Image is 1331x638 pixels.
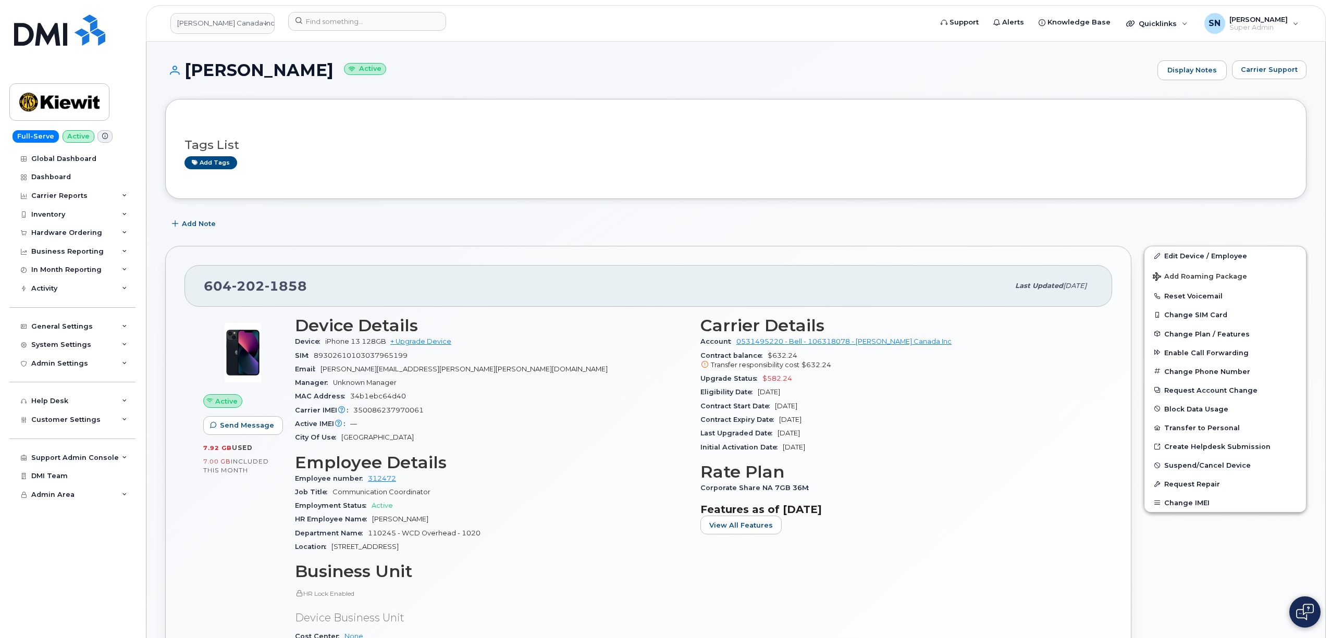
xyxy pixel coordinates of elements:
button: View All Features [700,516,782,534]
span: 34b1ebc64d40 [350,392,406,400]
span: Manager [295,379,333,386]
span: 604 [204,278,307,294]
button: Enable Call Forwarding [1144,343,1306,362]
span: [DATE] [758,388,780,396]
span: View All Features [709,520,773,530]
span: HR Employee Name [295,515,372,523]
span: Email [295,365,321,373]
h3: Features as of [DATE] [700,503,1093,516]
span: Last Upgraded Date [700,429,778,437]
a: 312472 [368,474,396,482]
span: Upgrade Status [700,374,762,382]
h3: Employee Details [295,453,688,472]
span: $632.24 [700,352,1093,370]
span: Contract Expiry Date [700,416,779,423]
a: Create Helpdesk Submission [1144,437,1306,456]
span: 202 [232,278,265,294]
span: Employee number [295,474,368,482]
span: Eligibility Date [700,388,758,396]
button: Request Repair [1144,474,1306,493]
img: image20231002-3703462-1ig824h.jpeg [212,321,274,384]
span: Carrier IMEI [295,406,353,414]
span: Transfer responsibility cost [711,361,799,369]
span: Send Message [220,420,274,430]
span: Location [295,543,331,551]
button: Reset Voicemail [1144,286,1306,305]
span: SIM [295,352,314,359]
span: $582.24 [762,374,792,382]
span: 350086237970061 [353,406,424,414]
span: Device [295,337,325,345]
span: iPhone 13 128GB [325,337,386,345]
button: Change Plan / Features [1144,324,1306,343]
span: Communication Coordinator [332,488,430,496]
h1: [PERSON_NAME] [165,61,1152,79]
button: Change IMEI [1144,493,1306,512]
button: Suspend/Cancel Device [1144,456,1306,474]
span: [DATE] [1063,282,1087,290]
h3: Device Details [295,316,688,335]
span: [DATE] [778,429,800,437]
a: 0531495220 - Bell - 106318078 - [PERSON_NAME] Canada Inc [736,337,952,345]
img: Open chat [1296,604,1314,620]
span: Department Name [295,529,368,537]
h3: Tags List [184,139,1287,152]
button: Carrier Support [1232,60,1307,79]
span: Job Title [295,488,332,496]
span: [PERSON_NAME] [372,515,428,523]
span: Unknown Manager [333,379,397,386]
button: Add Note [165,215,225,233]
span: [DATE] [775,402,797,410]
p: HR Lock Enabled [295,589,688,598]
h3: Business Unit [295,562,688,581]
p: Device Business Unit [295,610,688,626]
span: Corporate Share NA 7GB 36M [700,484,814,492]
small: Active [344,63,386,75]
span: [PERSON_NAME][EMAIL_ADDRESS][PERSON_NAME][PERSON_NAME][DOMAIN_NAME] [321,365,608,373]
span: Contract Start Date [700,402,775,410]
span: Active [215,396,238,406]
span: [GEOGRAPHIC_DATA] [341,433,414,441]
span: 7.92 GB [203,444,232,452]
a: Add tags [184,156,237,169]
span: Enable Call Forwarding [1164,348,1249,356]
span: used [232,444,253,452]
span: Carrier Support [1241,65,1298,74]
button: Add Roaming Package [1144,265,1306,286]
span: Account [700,337,736,345]
span: [STREET_ADDRESS] [331,543,399,551]
span: Add Roaming Package [1153,272,1247,282]
span: Employment Status [295,502,372,509]
a: Edit Device / Employee [1144,246,1306,265]
span: Suspend/Cancel Device [1164,461,1251,469]
button: Send Message [203,416,283,435]
span: — [350,420,357,428]
a: Display Notes [1157,60,1227,80]
span: [DATE] [783,443,805,451]
span: 7.00 GB [203,458,231,465]
span: City Of Use [295,433,341,441]
button: Change SIM Card [1144,305,1306,324]
h3: Rate Plan [700,462,1093,481]
span: Add Note [182,219,216,229]
span: 1858 [265,278,307,294]
span: [DATE] [779,416,802,423]
span: Contract balance [700,352,768,359]
a: + Upgrade Device [390,337,451,345]
span: Initial Activation Date [700,443,783,451]
button: Change Phone Number [1144,362,1306,381]
span: $632.24 [802,361,831,369]
span: Last updated [1015,282,1063,290]
span: 89302610103037965199 [314,352,408,359]
button: Request Account Change [1144,381,1306,399]
button: Transfer to Personal [1144,418,1306,437]
span: included this month [203,457,269,474]
button: Block Data Usage [1144,399,1306,418]
h3: Carrier Details [700,316,1093,335]
span: Active IMEI [295,420,350,428]
span: MAC Address [295,392,350,400]
span: Change Plan / Features [1164,330,1250,337]
span: 110245 - WCD Overhead - 1020 [368,529,480,537]
span: Active [372,502,393,509]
